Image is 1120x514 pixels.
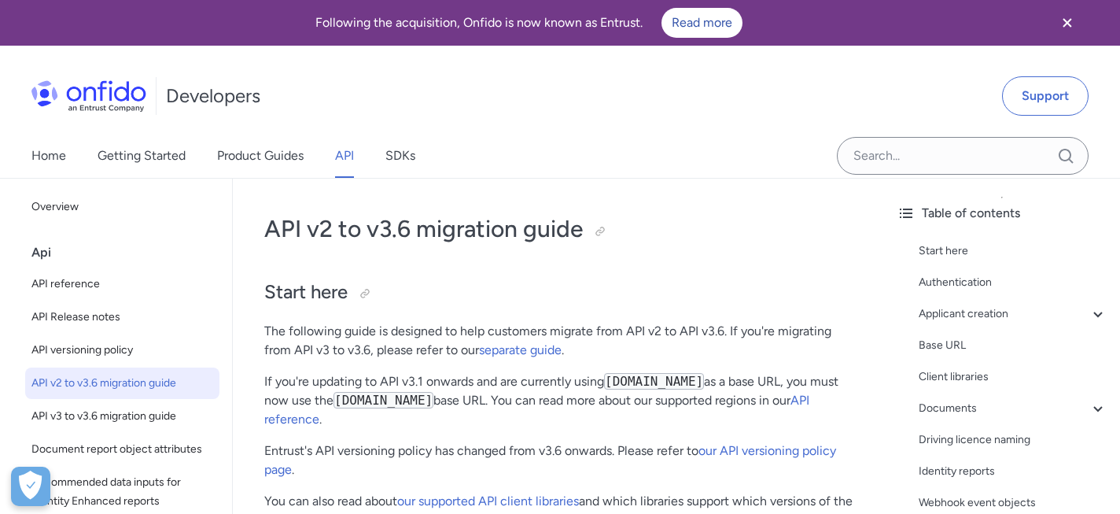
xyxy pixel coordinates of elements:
[25,301,219,333] a: API Release notes
[919,431,1107,449] a: Driving licence naming
[31,134,66,178] a: Home
[166,83,260,109] h1: Developers
[919,336,1107,355] a: Base URL
[264,322,853,360] p: The following guide is designed to help customers migrate from API v2 to API v3.6. If you're migr...
[919,368,1107,386] a: Client libraries
[661,8,742,38] a: Read more
[31,407,213,426] span: API v3 to v3.6 migration guide
[604,373,704,390] code: [DOMAIN_NAME]
[919,273,1107,292] a: Authentication
[919,462,1107,481] a: Identity reports
[11,467,50,506] button: Open Preferences
[264,443,836,477] a: our API versioning policy page
[31,473,213,511] span: Recommended data inputs for Identity Enhanced reports
[264,393,809,427] a: API reference
[25,268,219,300] a: API reference
[217,134,304,178] a: Product Guides
[333,392,433,409] code: [DOMAIN_NAME]
[31,198,213,216] span: Overview
[11,467,50,506] div: Cookie Preferences
[31,341,213,360] span: API versioning policy
[1002,76,1089,116] a: Support
[1058,13,1077,32] svg: Close banner
[25,335,219,366] a: API versioning policy
[31,308,213,327] span: API Release notes
[25,401,219,432] a: API v3 to v3.6 migration guide
[479,342,562,357] a: separate guide
[837,137,1089,175] input: Onfido search input field
[397,494,579,508] a: our supported API client libraries
[264,279,853,306] h2: Start here
[335,134,354,178] a: API
[31,440,213,459] span: Document report object attributes
[19,8,1038,38] div: Following the acquisition, Onfido is now known as Entrust.
[1038,3,1096,43] button: Close banner
[98,134,186,178] a: Getting Started
[897,204,1107,223] div: Table of contents
[919,242,1107,261] a: Start here
[264,372,853,429] p: If you're updating to API v3.1 onwards and are currently using as a base URL, you must now use th...
[919,305,1107,324] a: Applicant creation
[919,494,1107,512] a: Webhook event objects
[264,442,853,479] p: Entrust's API versioning policy has changed from v3.6 onwards. Please refer to .
[25,434,219,465] a: Document report object attributes
[25,191,219,223] a: Overview
[31,275,213,294] span: API reference
[25,368,219,399] a: API v2 to v3.6 migration guide
[919,399,1107,418] a: Documents
[31,80,146,112] img: Onfido Logo
[264,213,853,245] h1: API v2 to v3.6 migration guide
[31,237,226,268] div: Api
[385,134,415,178] a: SDKs
[31,374,213,393] span: API v2 to v3.6 migration guide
